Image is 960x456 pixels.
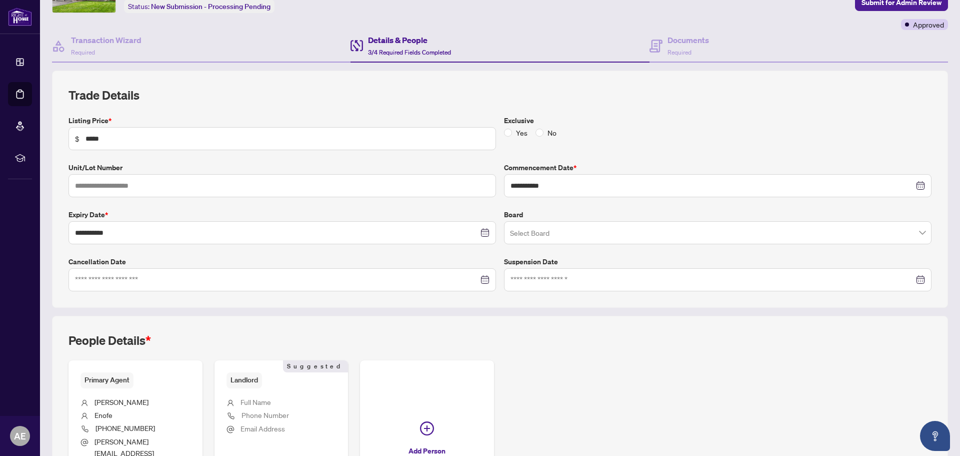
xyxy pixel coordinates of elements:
[68,332,151,348] h2: People Details
[420,421,434,435] span: plus-circle
[241,410,289,419] span: Phone Number
[95,423,155,432] span: [PHONE_NUMBER]
[504,162,931,173] label: Commencement Date
[240,424,285,433] span: Email Address
[226,372,262,388] span: Landlord
[68,87,931,103] h2: Trade Details
[68,209,496,220] label: Expiry Date
[14,429,26,443] span: AE
[504,209,931,220] label: Board
[80,372,133,388] span: Primary Agent
[75,133,79,144] span: $
[94,410,112,419] span: Enofe
[504,256,931,267] label: Suspension Date
[920,421,950,451] button: Open asap
[667,34,709,46] h4: Documents
[8,8,32,26] img: logo
[368,34,451,46] h4: Details & People
[71,49,95,56] span: Required
[667,49,691,56] span: Required
[68,115,496,126] label: Listing Price
[543,127,560,138] span: No
[94,397,148,406] span: [PERSON_NAME]
[913,19,944,30] span: Approved
[512,127,531,138] span: Yes
[504,115,931,126] label: Exclusive
[151,2,270,11] span: New Submission - Processing Pending
[71,34,141,46] h4: Transaction Wizard
[368,49,451,56] span: 3/4 Required Fields Completed
[68,256,496,267] label: Cancellation Date
[283,360,348,372] span: Suggested
[68,162,496,173] label: Unit/Lot Number
[240,397,271,406] span: Full Name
